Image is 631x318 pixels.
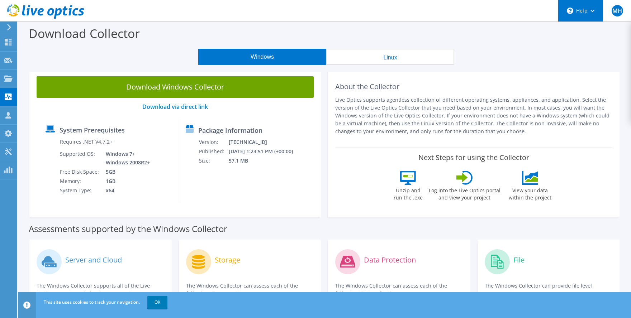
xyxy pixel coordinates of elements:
label: Download Collector [29,25,140,42]
a: Download Windows Collector [37,76,314,98]
label: Package Information [198,127,262,134]
label: Assessments supported by the Windows Collector [29,225,227,232]
label: Storage [215,256,240,264]
td: [DATE] 1:23:51 PM (+00:00) [228,147,303,156]
a: OK [147,296,167,309]
a: Download via direct link [142,103,208,111]
label: System Prerequisites [60,126,125,134]
p: The Windows Collector can assess each of the following DPS applications. [335,282,463,298]
td: x64 [100,186,151,195]
td: Memory: [60,177,100,186]
td: Published: [199,147,228,156]
label: Server and Cloud [65,256,122,264]
p: The Windows Collector can provide file level assessments. [485,282,613,298]
td: 1GB [100,177,151,186]
td: 5GB [100,167,151,177]
label: Data Protection [364,256,416,264]
td: Free Disk Space: [60,167,100,177]
label: Next Steps for using the Collector [418,153,529,162]
button: Windows [198,49,326,65]
label: Log into the Live Optics portal and view your project [428,185,501,201]
svg: \n [567,8,573,14]
label: View your data within the project [504,185,556,201]
span: MH [612,5,623,16]
td: [TECHNICAL_ID] [228,138,303,147]
button: Linux [326,49,454,65]
label: File [513,256,525,264]
td: 57.1 MB [228,156,303,165]
td: System Type: [60,186,100,195]
td: Windows 7+ Windows 2008R2+ [100,149,151,167]
label: Unzip and run the .exe [392,185,425,201]
td: Size: [199,156,228,165]
h2: About the Collector [335,82,612,91]
p: The Windows Collector can assess each of the following storage systems. [186,282,314,298]
p: The Windows Collector supports all of the Live Optics compute and cloud assessments. [37,282,165,298]
p: Live Optics supports agentless collection of different operating systems, appliances, and applica... [335,96,612,135]
span: This site uses cookies to track your navigation. [44,299,140,305]
td: Version: [199,138,228,147]
td: Supported OS: [60,149,100,167]
label: Requires .NET V4.7.2+ [60,138,113,145]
